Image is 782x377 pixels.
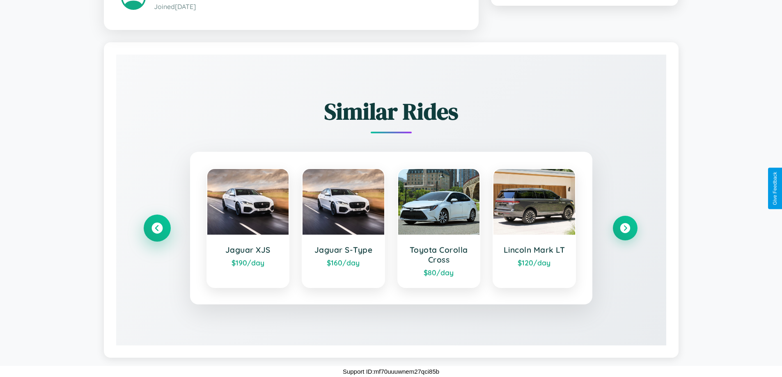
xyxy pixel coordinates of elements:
div: $ 120 /day [502,258,567,267]
h3: Jaguar S-Type [311,245,376,255]
a: Lincoln Mark LT$120/day [493,168,576,288]
div: $ 160 /day [311,258,376,267]
p: Joined [DATE] [154,1,461,13]
a: Jaguar S-Type$160/day [302,168,385,288]
div: $ 190 /day [216,258,281,267]
h3: Jaguar XJS [216,245,281,255]
p: Support ID: mf70uuuwnem27qci85b [343,366,439,377]
h3: Toyota Corolla Cross [406,245,472,265]
div: $ 80 /day [406,268,472,277]
h2: Similar Rides [145,96,638,127]
a: Jaguar XJS$190/day [206,168,290,288]
a: Toyota Corolla Cross$80/day [397,168,481,288]
div: Give Feedback [772,172,778,205]
h3: Lincoln Mark LT [502,245,567,255]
